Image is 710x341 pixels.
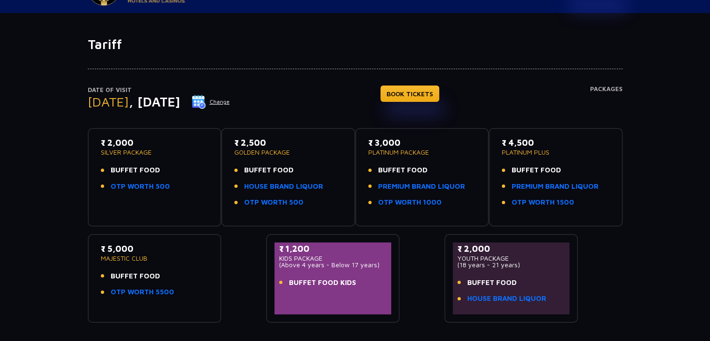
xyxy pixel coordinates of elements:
a: OTP WORTH 5500 [111,287,174,298]
a: OTP WORTH 1000 [378,197,442,208]
p: ₹ 2,500 [234,136,342,149]
p: ₹ 3,000 [368,136,476,149]
a: PREMIUM BRAND LIQUOR [378,181,465,192]
span: BUFFET FOOD [244,165,294,176]
span: BUFFET FOOD KIDS [289,277,356,288]
span: , [DATE] [129,94,180,109]
h1: Tariff [88,36,623,52]
p: ₹ 1,200 [279,242,387,255]
h4: Packages [590,85,623,119]
span: BUFFET FOOD [111,271,160,282]
p: KIDS PACKAGE [279,255,387,262]
p: MAJESTIC CLUB [101,255,209,262]
p: ₹ 2,000 [101,136,209,149]
a: OTP WORTH 500 [111,181,170,192]
span: BUFFET FOOD [467,277,517,288]
p: (Above 4 years - Below 17 years) [279,262,387,268]
p: (18 years - 21 years) [457,262,565,268]
p: ₹ 2,000 [457,242,565,255]
span: BUFFET FOOD [111,165,160,176]
button: Change [191,94,230,109]
a: BOOK TICKETS [380,85,439,102]
span: BUFFET FOOD [512,165,561,176]
a: HOUSE BRAND LIQUOR [244,181,323,192]
p: PLATINUM PACKAGE [368,149,476,156]
span: [DATE] [88,94,129,109]
a: OTP WORTH 500 [244,197,303,208]
p: SILVER PACKAGE [101,149,209,156]
a: OTP WORTH 1500 [512,197,574,208]
a: HOUSE BRAND LIQUOR [467,293,546,304]
p: ₹ 5,000 [101,242,209,255]
p: YOUTH PACKAGE [457,255,565,262]
p: Date of Visit [88,85,230,95]
span: BUFFET FOOD [378,165,428,176]
a: PREMIUM BRAND LIQUOR [512,181,598,192]
p: PLATINUM PLUS [502,149,610,156]
p: ₹ 4,500 [502,136,610,149]
p: GOLDEN PACKAGE [234,149,342,156]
